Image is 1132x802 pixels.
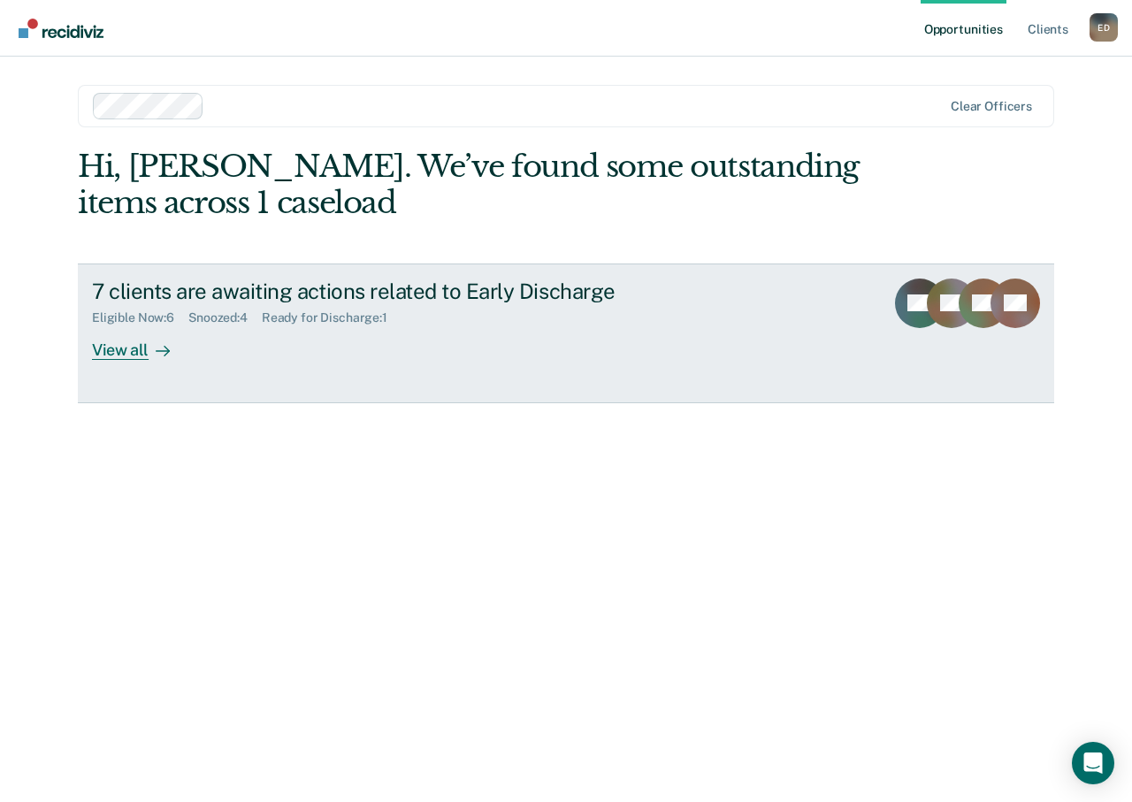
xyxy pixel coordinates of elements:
div: 7 clients are awaiting actions related to Early Discharge [92,279,713,304]
div: Clear officers [951,99,1032,114]
div: Hi, [PERSON_NAME]. We’ve found some outstanding items across 1 caseload [78,149,859,221]
div: Snoozed : 4 [188,310,262,325]
div: View all [92,325,191,360]
a: 7 clients are awaiting actions related to Early DischargeEligible Now:6Snoozed:4Ready for Dischar... [78,264,1054,403]
div: Ready for Discharge : 1 [262,310,402,325]
div: Eligible Now : 6 [92,310,188,325]
div: E D [1090,13,1118,42]
button: Profile dropdown button [1090,13,1118,42]
img: Recidiviz [19,19,103,38]
div: Open Intercom Messenger [1072,742,1114,784]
